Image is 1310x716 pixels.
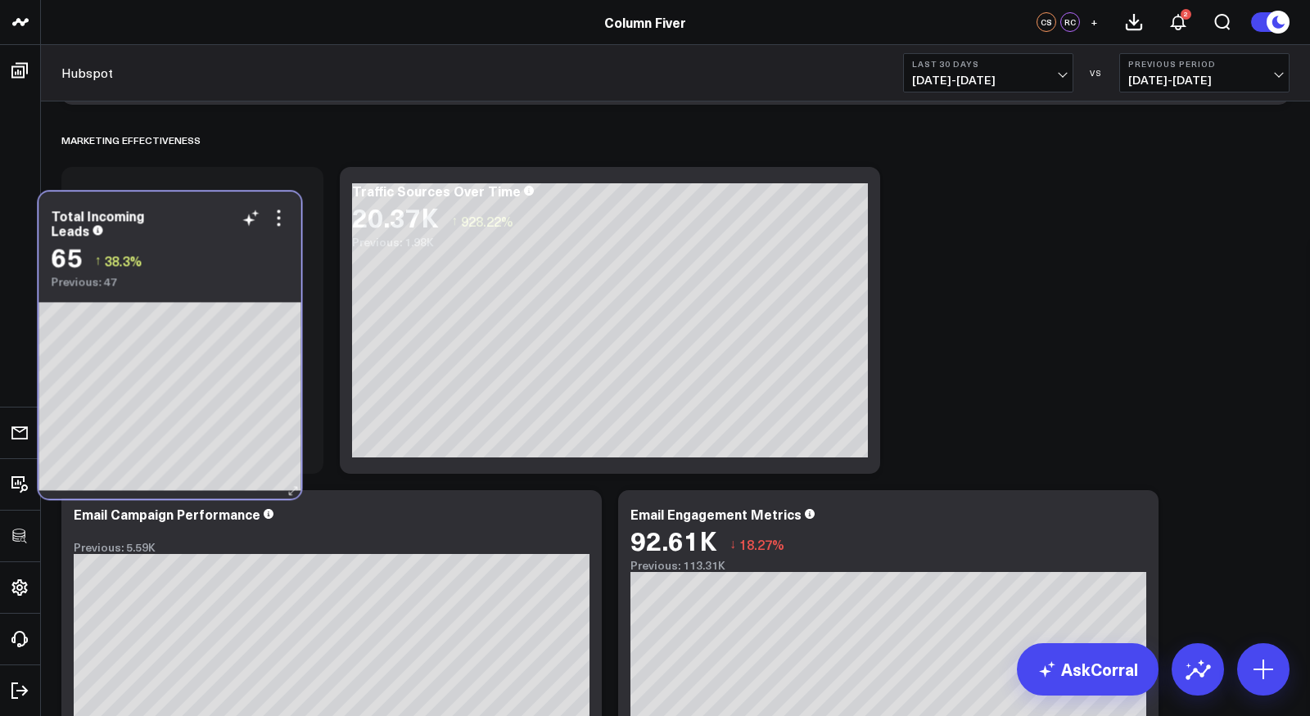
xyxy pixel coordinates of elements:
[1060,12,1080,32] div: RC
[61,121,201,159] div: Marketing Effectiveness
[604,13,686,31] a: Column Fiver
[1128,59,1281,69] b: Previous Period
[74,505,260,523] div: Email Campaign Performance
[912,74,1064,87] span: [DATE] - [DATE]
[730,534,736,555] span: ↓
[61,64,113,82] a: Hubspot
[51,241,82,271] div: 65
[74,541,589,554] div: Previous: 5.59K
[1084,12,1104,32] button: +
[1082,68,1111,78] div: VS
[739,535,784,553] span: 18.27%
[1091,16,1098,28] span: +
[1037,12,1056,32] div: CS
[630,505,802,523] div: Email Engagement Metrics
[94,250,101,271] span: ↑
[51,206,144,239] div: Total Incoming Leads
[51,275,288,288] div: Previous: 47
[912,59,1064,69] b: Last 30 Days
[352,182,521,200] div: Traffic Sources Over Time
[1181,9,1191,20] div: 2
[630,525,717,555] div: 92.61K
[630,559,1146,572] div: Previous: 113.31K
[104,251,142,269] span: 38.3%
[1119,53,1290,92] button: Previous Period[DATE]-[DATE]
[1017,643,1159,696] a: AskCorral
[903,53,1073,92] button: Last 30 Days[DATE]-[DATE]
[1128,74,1281,87] span: [DATE] - [DATE]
